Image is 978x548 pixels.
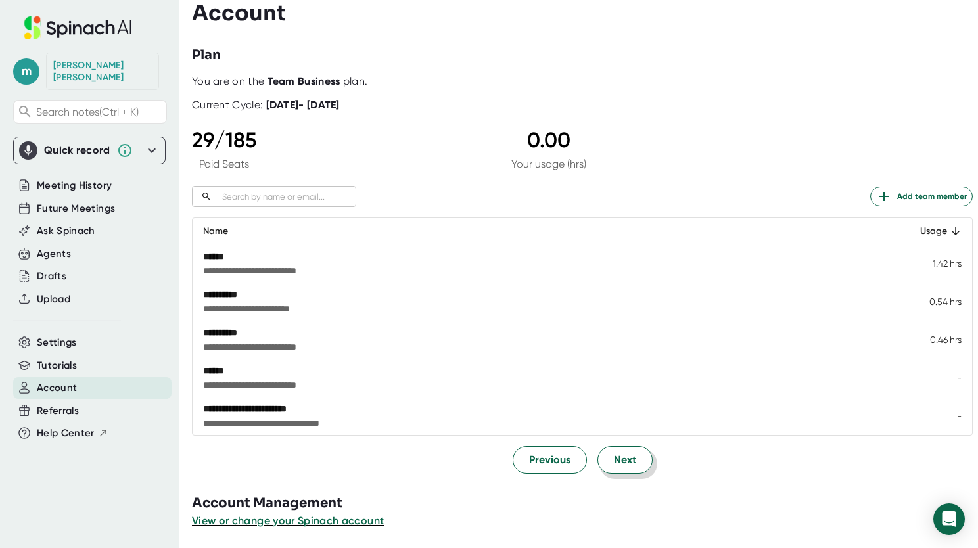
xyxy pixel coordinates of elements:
[37,426,108,441] button: Help Center
[513,446,587,474] button: Previous
[36,106,139,118] span: Search notes (Ctrl + K)
[37,358,77,373] button: Tutorials
[37,201,115,216] button: Future Meetings
[268,75,340,87] b: Team Business
[192,127,256,152] div: 29 / 185
[37,380,77,396] button: Account
[53,60,152,83] div: Myriam Martin
[37,223,95,239] button: Ask Spinach
[614,452,636,468] span: Next
[933,503,965,535] div: Open Intercom Messenger
[906,223,962,239] div: Usage
[870,187,973,206] button: Add team member
[896,244,972,283] td: 1.42 hrs
[192,45,221,65] h3: Plan
[37,403,79,419] button: Referrals
[192,514,384,527] span: View or change your Spinach account
[37,246,71,262] button: Agents
[192,75,973,88] div: You are on the plan.
[529,452,570,468] span: Previous
[896,397,972,435] td: -
[37,335,77,350] button: Settings
[511,127,586,152] div: 0.00
[37,178,112,193] button: Meeting History
[876,189,967,204] span: Add team member
[192,158,256,170] div: Paid Seats
[511,158,586,170] div: Your usage (hrs)
[192,513,384,529] button: View or change your Spinach account
[19,137,160,164] div: Quick record
[896,359,972,397] td: -
[896,321,972,359] td: 0.46 hrs
[44,144,110,157] div: Quick record
[37,292,70,307] button: Upload
[203,223,885,239] div: Name
[597,446,653,474] button: Next
[192,99,340,112] div: Current Cycle:
[192,1,286,26] h3: Account
[13,58,39,85] span: m
[896,283,972,321] td: 0.54 hrs
[37,269,66,284] button: Drafts
[192,493,978,513] h3: Account Management
[266,99,340,111] b: [DATE] - [DATE]
[217,189,356,204] input: Search by name or email...
[37,426,95,441] span: Help Center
